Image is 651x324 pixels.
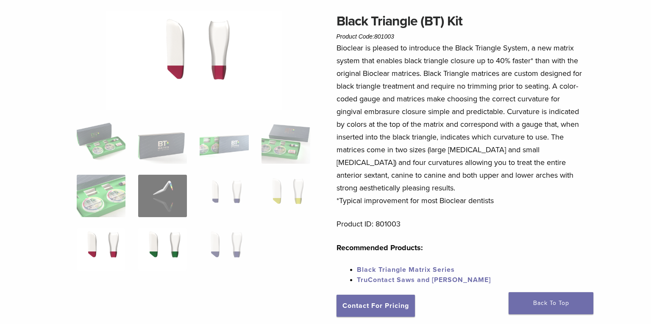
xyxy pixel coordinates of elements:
[262,121,310,164] img: Black Triangle (BT) Kit - Image 4
[337,295,415,317] a: Contact For Pricing
[337,218,586,230] p: Product ID: 801003
[77,121,125,164] img: Intro-Black-Triangle-Kit-6-Copy-e1548792917662-324x324.jpg
[138,175,187,217] img: Black Triangle (BT) Kit - Image 6
[106,11,282,110] img: Black Triangle (BT) Kit - Image 9
[138,228,187,271] img: Black Triangle (BT) Kit - Image 10
[200,228,248,271] img: Black Triangle (BT) Kit - Image 11
[509,292,593,314] a: Back To Top
[262,175,310,217] img: Black Triangle (BT) Kit - Image 8
[337,33,394,40] span: Product Code:
[374,33,394,40] span: 801003
[337,11,586,31] h1: Black Triangle (BT) Kit
[138,121,187,164] img: Black Triangle (BT) Kit - Image 2
[357,265,455,274] a: Black Triangle Matrix Series
[200,121,248,164] img: Black Triangle (BT) Kit - Image 3
[77,175,125,217] img: Black Triangle (BT) Kit - Image 5
[337,42,586,207] p: Bioclear is pleased to introduce the Black Triangle System, a new matrix system that enables blac...
[337,243,423,252] strong: Recommended Products:
[77,228,125,271] img: Black Triangle (BT) Kit - Image 9
[200,175,248,217] img: Black Triangle (BT) Kit - Image 7
[357,276,491,284] a: TruContact Saws and [PERSON_NAME]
